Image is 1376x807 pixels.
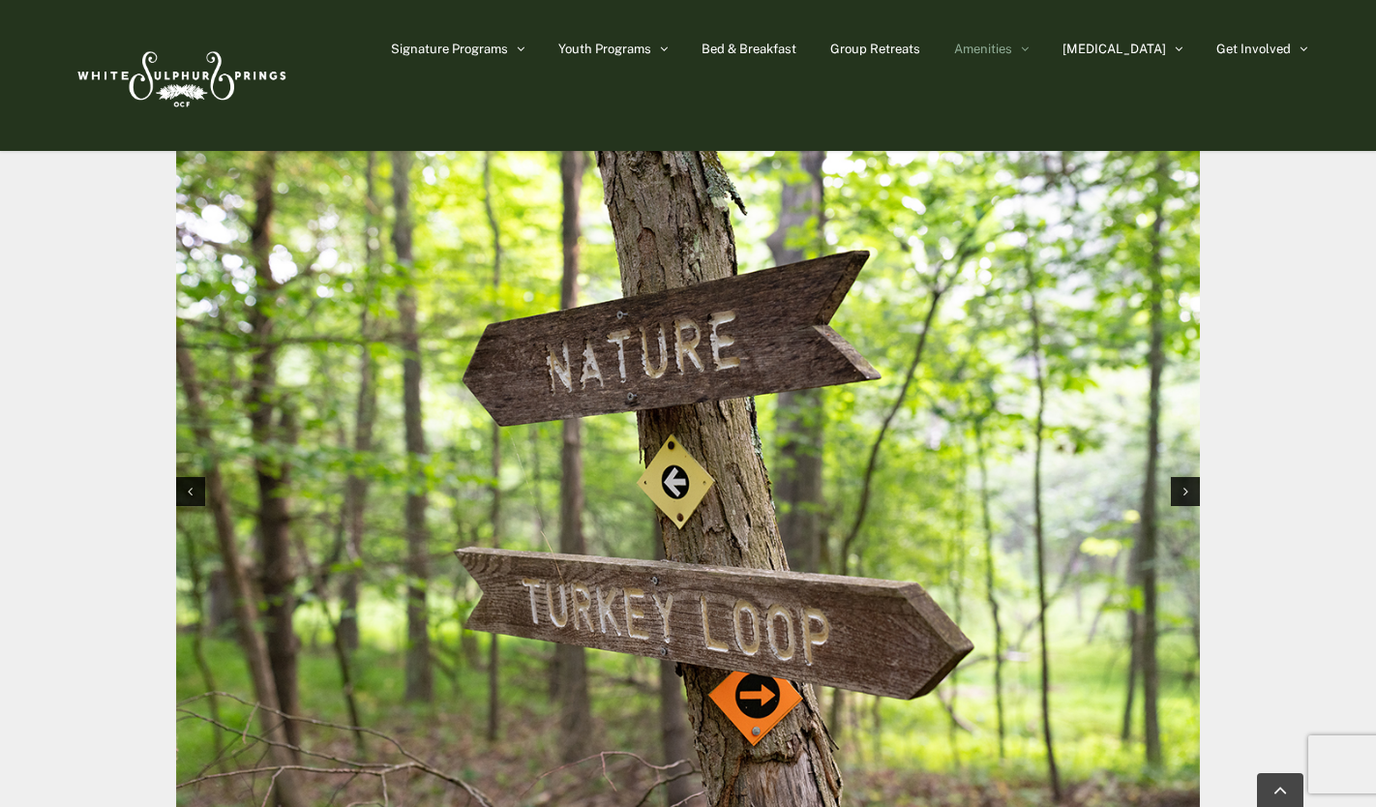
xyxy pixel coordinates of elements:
[1171,477,1200,506] div: Next slide
[176,477,205,506] div: Previous slide
[830,43,920,55] span: Group Retreats
[1062,43,1166,55] span: [MEDICAL_DATA]
[558,43,651,55] span: Youth Programs
[702,43,796,55] span: Bed & Breakfast
[69,30,291,121] img: White Sulphur Springs Logo
[954,43,1012,55] span: Amenities
[1216,43,1291,55] span: Get Involved
[391,43,508,55] span: Signature Programs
